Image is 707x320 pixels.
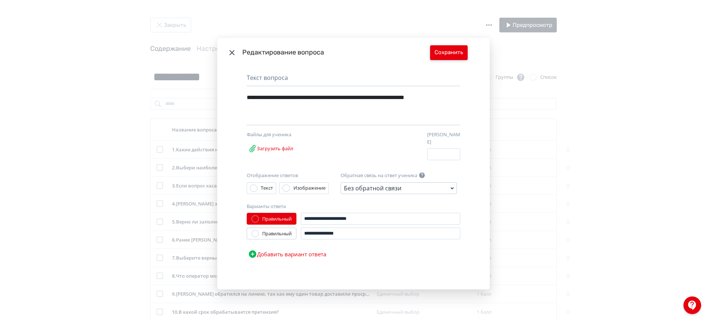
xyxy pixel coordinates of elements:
div: Изображение [293,184,326,192]
label: Отображение ответов [247,172,298,179]
div: Текст [261,184,273,192]
button: Добавить вариант ответа [247,247,328,261]
div: Файлы для ученика [247,131,324,138]
div: Редактирование вопроса [242,48,430,57]
div: Правильный [262,215,292,223]
button: Сохранить [430,45,468,60]
label: [PERSON_NAME] [427,131,460,145]
label: Обратная связь на ответ ученика [341,172,417,179]
label: Варианты ответа [247,203,286,210]
div: Текст вопроса [247,73,460,86]
div: Правильный [262,230,292,238]
div: Modal [217,38,490,290]
div: Без обратной связи [344,184,401,193]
